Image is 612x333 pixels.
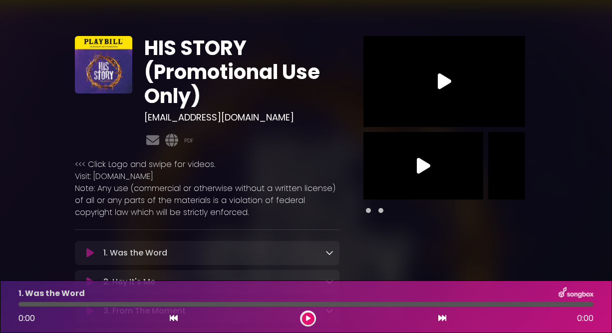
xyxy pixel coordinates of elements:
img: Video Thumbnail [363,36,525,127]
p: 1. Was the Word [103,247,167,259]
h3: [EMAIL_ADDRESS][DOMAIN_NAME] [144,112,340,123]
img: songbox-logo-white.png [559,287,594,300]
img: oEgzTgSDS3ilYKKncwss [75,36,132,93]
p: <<< Click Logo and swipe for videos. Visit: [DOMAIN_NAME] Note: Any use (commercial or otherwise ... [75,158,339,218]
span: 0:00 [18,312,35,324]
a: PDF [184,136,194,145]
p: 2. Hey It's Me [103,276,155,288]
img: Video Thumbnail [488,132,608,199]
img: Video Thumbnail [363,132,483,199]
span: 0:00 [577,312,594,324]
h1: HIS STORY (Promotional Use Only) [144,36,340,108]
p: 1. Was the Word [18,287,85,299]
